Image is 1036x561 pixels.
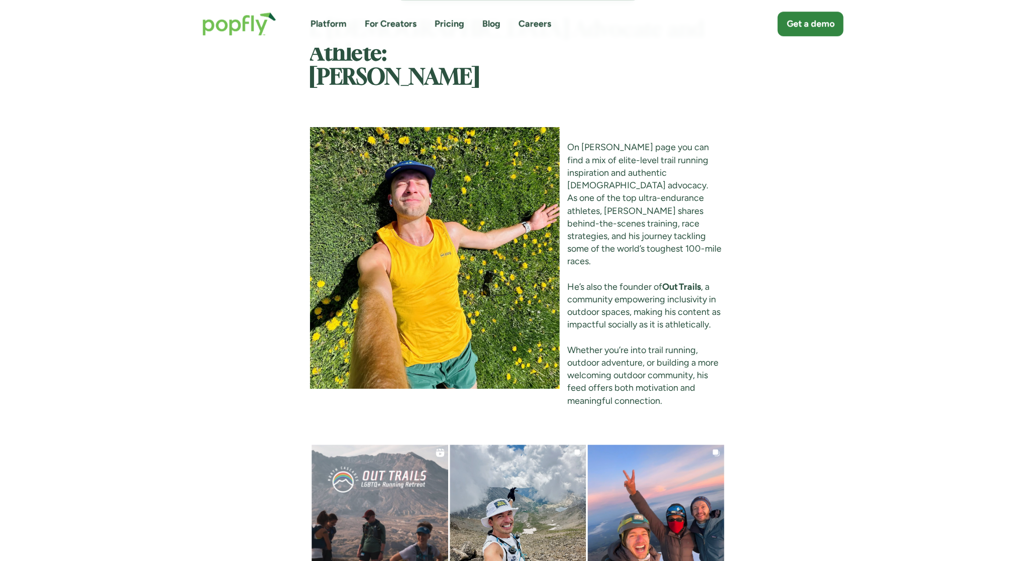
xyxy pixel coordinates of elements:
[787,18,835,30] div: Get a demo
[435,18,464,30] a: Pricing
[310,91,727,103] p: ‍
[310,116,727,129] p: ‍
[778,12,844,36] a: Get a demo
[519,18,551,30] a: Careers
[310,20,705,89] strong: 1. [DEMOGRAPHIC_DATA] Advocate and Athlete: [PERSON_NAME]
[482,18,500,30] a: Blog
[310,18,347,30] a: Platform
[365,18,417,30] a: For Creators
[662,281,701,292] strong: Out Trails
[192,2,286,46] a: home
